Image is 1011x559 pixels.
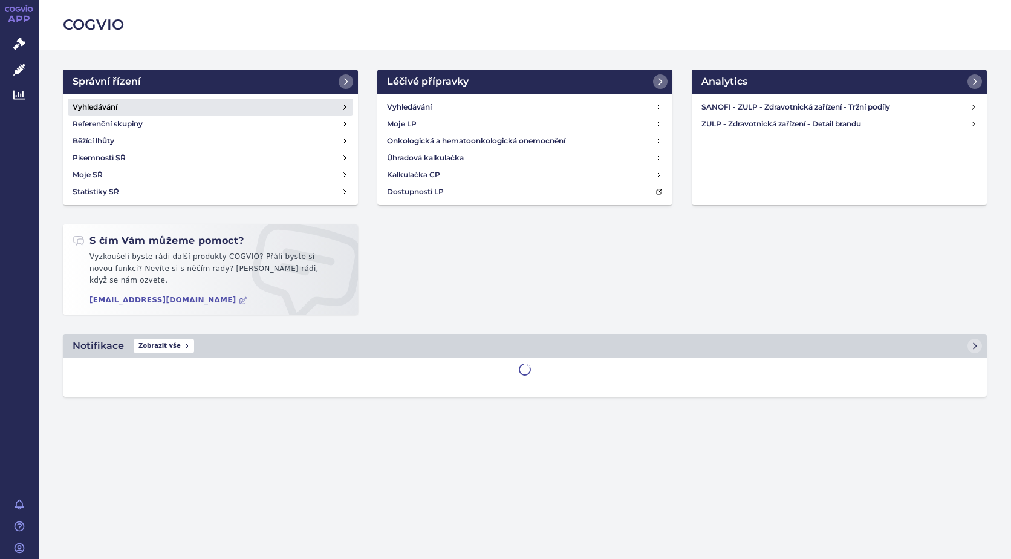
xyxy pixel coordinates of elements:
[387,186,444,198] h4: Dostupnosti LP
[68,99,353,116] a: Vyhledávání
[68,166,353,183] a: Moje SŘ
[68,183,353,200] a: Statistiky SŘ
[73,118,143,130] h4: Referenční skupiny
[387,169,440,181] h4: Kalkulačka CP
[692,70,987,94] a: Analytics
[63,334,987,358] a: NotifikaceZobrazit vše
[387,152,464,164] h4: Úhradová kalkulačka
[382,132,668,149] a: Onkologická a hematoonkologická onemocnění
[73,339,124,353] h2: Notifikace
[73,101,117,113] h4: Vyhledávání
[382,149,668,166] a: Úhradová kalkulačka
[697,116,982,132] a: ZULP - Zdravotnická zařízení - Detail brandu
[382,183,668,200] a: Dostupnosti LP
[73,135,114,147] h4: Běžící lhůty
[697,99,982,116] a: SANOFI - ZULP - Zdravotnická zařízení - Tržní podíly
[73,251,348,292] p: Vyzkoušeli byste rádi další produkty COGVIO? Přáli byste si novou funkci? Nevíte si s něčím rady?...
[73,74,141,89] h2: Správní řízení
[73,152,126,164] h4: Písemnosti SŘ
[382,166,668,183] a: Kalkulačka CP
[68,132,353,149] a: Běžící lhůty
[701,74,747,89] h2: Analytics
[73,169,103,181] h4: Moje SŘ
[89,296,247,305] a: [EMAIL_ADDRESS][DOMAIN_NAME]
[387,101,432,113] h4: Vyhledávání
[382,99,668,116] a: Vyhledávání
[68,149,353,166] a: Písemnosti SŘ
[73,186,119,198] h4: Statistiky SŘ
[63,70,358,94] a: Správní řízení
[68,116,353,132] a: Referenční skupiny
[387,74,469,89] h2: Léčivé přípravky
[63,15,987,35] h2: COGVIO
[387,135,565,147] h4: Onkologická a hematoonkologická onemocnění
[701,101,970,113] h4: SANOFI - ZULP - Zdravotnická zařízení - Tržní podíly
[377,70,672,94] a: Léčivé přípravky
[387,118,417,130] h4: Moje LP
[134,339,194,353] span: Zobrazit vše
[701,118,970,130] h4: ZULP - Zdravotnická zařízení - Detail brandu
[382,116,668,132] a: Moje LP
[73,234,244,247] h2: S čím Vám můžeme pomoct?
